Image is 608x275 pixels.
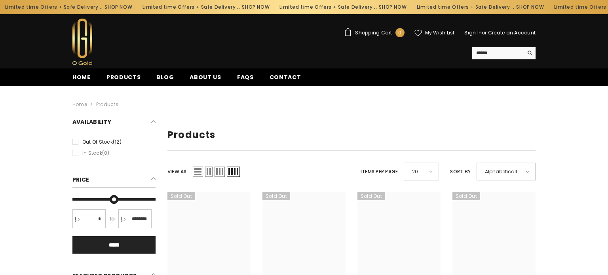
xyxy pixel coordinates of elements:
a: SHOP NOW [378,3,406,11]
span: Sold out [452,192,480,200]
a: SHOP NOW [515,3,543,11]
span: 20 [412,166,424,177]
span: Contact [270,73,301,81]
span: About us [190,73,221,81]
a: SHOP NOW [104,3,131,11]
div: Alphabetically, A-Z [477,163,536,180]
a: Home [72,100,87,109]
span: List [193,167,203,177]
img: Ogold Shop [72,19,92,65]
span: Availability [72,118,111,126]
div: Limited time Offers + Safe Delivery .. [136,1,274,13]
span: Sold out [167,192,195,200]
a: Blog [148,73,182,86]
span: Grid 2 [205,167,213,177]
span: Alphabetically, A-Z [485,166,520,177]
span: Grid 3 [215,167,225,177]
a: Home [65,73,99,86]
span: Sold out [262,192,290,200]
a: Contact [262,73,309,86]
span: (12) [113,138,122,145]
a: About us [182,73,229,86]
span: د.إ [121,214,125,223]
span: or [482,29,486,36]
h1: Products [167,129,536,141]
a: Create an Account [488,29,536,36]
span: FAQs [237,73,254,81]
label: Out of stock [72,138,156,146]
span: 0 [398,28,401,37]
label: View as [167,167,187,176]
summary: Search [472,47,536,59]
a: Shopping Cart [344,28,404,37]
span: Products [106,73,141,81]
span: Home [72,73,91,81]
span: Price [72,176,89,184]
label: Sort by [450,167,471,176]
a: FAQs [229,73,262,86]
span: Shopping Cart [355,30,392,35]
span: Grid 4 [227,167,240,177]
span: Blog [156,73,174,81]
div: Limited time Offers + Safe Delivery .. [411,1,548,13]
a: Products [99,73,149,86]
a: My Wish List [414,29,455,36]
span: My Wish List [425,30,455,35]
a: Products [96,101,118,108]
label: Items per page [361,167,398,176]
div: Limited time Offers + Safe Delivery .. [274,1,411,13]
nav: breadcrumbs [72,86,536,112]
span: Sold out [357,192,385,200]
a: SHOP NOW [241,3,269,11]
button: Search [523,47,536,59]
div: 20 [404,163,439,180]
a: Sign In [464,29,482,36]
span: to [107,214,117,223]
span: د.إ [75,214,80,223]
